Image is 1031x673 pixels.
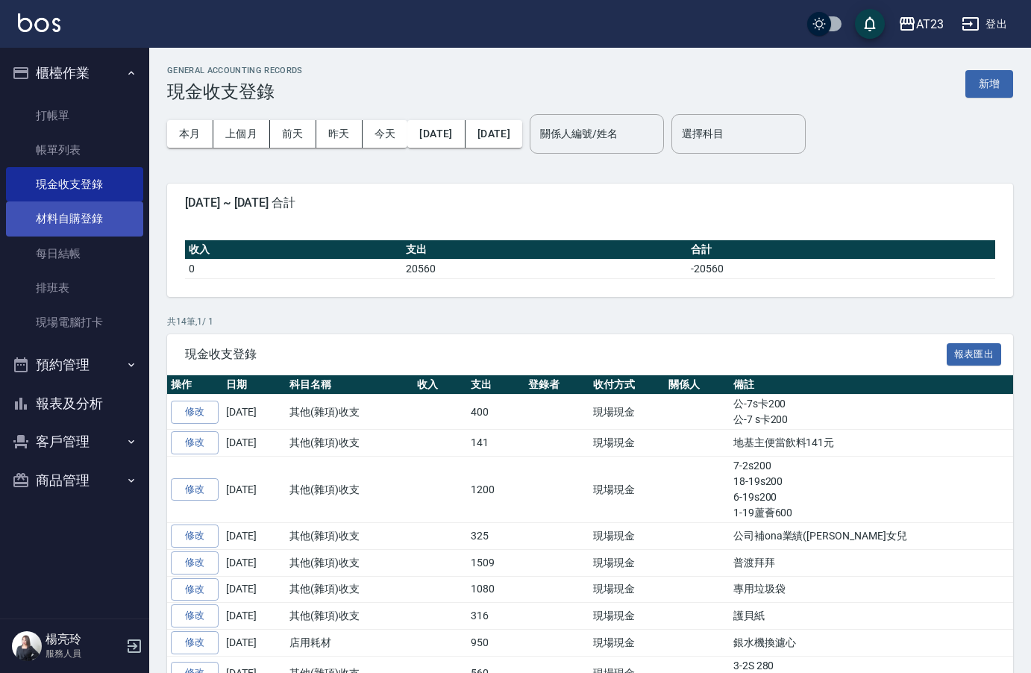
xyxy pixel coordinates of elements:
td: [DATE] [222,549,286,576]
th: 科目名稱 [286,375,413,395]
button: 報表及分析 [6,384,143,423]
a: 材料自購登錄 [6,201,143,236]
img: Logo [18,13,60,32]
a: 每日結帳 [6,237,143,271]
button: 今天 [363,120,408,148]
button: 本月 [167,120,213,148]
h2: GENERAL ACCOUNTING RECORDS [167,66,303,75]
td: 現場現金 [589,576,665,603]
td: 其他(雜項)收支 [286,430,413,457]
a: 打帳單 [6,98,143,133]
th: 操作 [167,375,222,395]
button: 新增 [965,70,1013,98]
button: 櫃檯作業 [6,54,143,93]
a: 報表匯出 [947,346,1002,360]
button: 報表匯出 [947,343,1002,366]
a: 現場電腦打卡 [6,305,143,339]
a: 排班表 [6,271,143,305]
td: 1080 [467,576,524,603]
td: 現場現金 [589,523,665,550]
td: [DATE] [222,603,286,630]
a: 修改 [171,578,219,601]
a: 新增 [965,76,1013,90]
td: 店用耗材 [286,630,413,657]
td: 其他(雜項)收支 [286,576,413,603]
h5: 楊亮玲 [46,632,122,647]
a: 修改 [171,478,219,501]
th: 收入 [413,375,468,395]
p: 服務人員 [46,647,122,660]
button: [DATE] [466,120,522,148]
div: AT23 [916,15,944,34]
button: 昨天 [316,120,363,148]
button: 前天 [270,120,316,148]
button: 預約管理 [6,345,143,384]
td: 1200 [467,457,524,523]
button: 客戶管理 [6,422,143,461]
td: [DATE] [222,630,286,657]
td: 其他(雜項)收支 [286,395,413,430]
td: -20560 [687,259,995,278]
span: 現金收支登錄 [185,347,947,362]
a: 現金收支登錄 [6,167,143,201]
td: [DATE] [222,395,286,430]
button: AT23 [892,9,950,40]
button: 登出 [956,10,1013,38]
td: 其他(雜項)收支 [286,603,413,630]
td: [DATE] [222,457,286,523]
button: 上個月 [213,120,270,148]
td: 其他(雜項)收支 [286,457,413,523]
td: 現場現金 [589,457,665,523]
td: 20560 [402,259,687,278]
a: 修改 [171,551,219,575]
td: 現場現金 [589,630,665,657]
td: 其他(雜項)收支 [286,523,413,550]
button: [DATE] [407,120,465,148]
h3: 現金收支登錄 [167,81,303,102]
td: [DATE] [222,576,286,603]
td: 0 [185,259,402,278]
p: 共 14 筆, 1 / 1 [167,315,1013,328]
td: 950 [467,630,524,657]
td: 現場現金 [589,603,665,630]
td: 現場現金 [589,549,665,576]
th: 支出 [467,375,524,395]
a: 修改 [171,401,219,424]
td: 現場現金 [589,395,665,430]
td: 其他(雜項)收支 [286,549,413,576]
th: 關係人 [665,375,730,395]
th: 合計 [687,240,995,260]
a: 修改 [171,525,219,548]
th: 登錄者 [524,375,589,395]
a: 修改 [171,604,219,627]
td: 141 [467,430,524,457]
button: 商品管理 [6,461,143,500]
td: 1509 [467,549,524,576]
img: Person [12,631,42,661]
a: 修改 [171,631,219,654]
th: 支出 [402,240,687,260]
a: 修改 [171,431,219,454]
span: [DATE] ~ [DATE] 合計 [185,195,995,210]
td: 現場現金 [589,430,665,457]
button: save [855,9,885,39]
td: 400 [467,395,524,430]
th: 收入 [185,240,402,260]
td: 325 [467,523,524,550]
th: 日期 [222,375,286,395]
th: 收付方式 [589,375,665,395]
td: [DATE] [222,430,286,457]
td: 316 [467,603,524,630]
a: 帳單列表 [6,133,143,167]
td: [DATE] [222,523,286,550]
